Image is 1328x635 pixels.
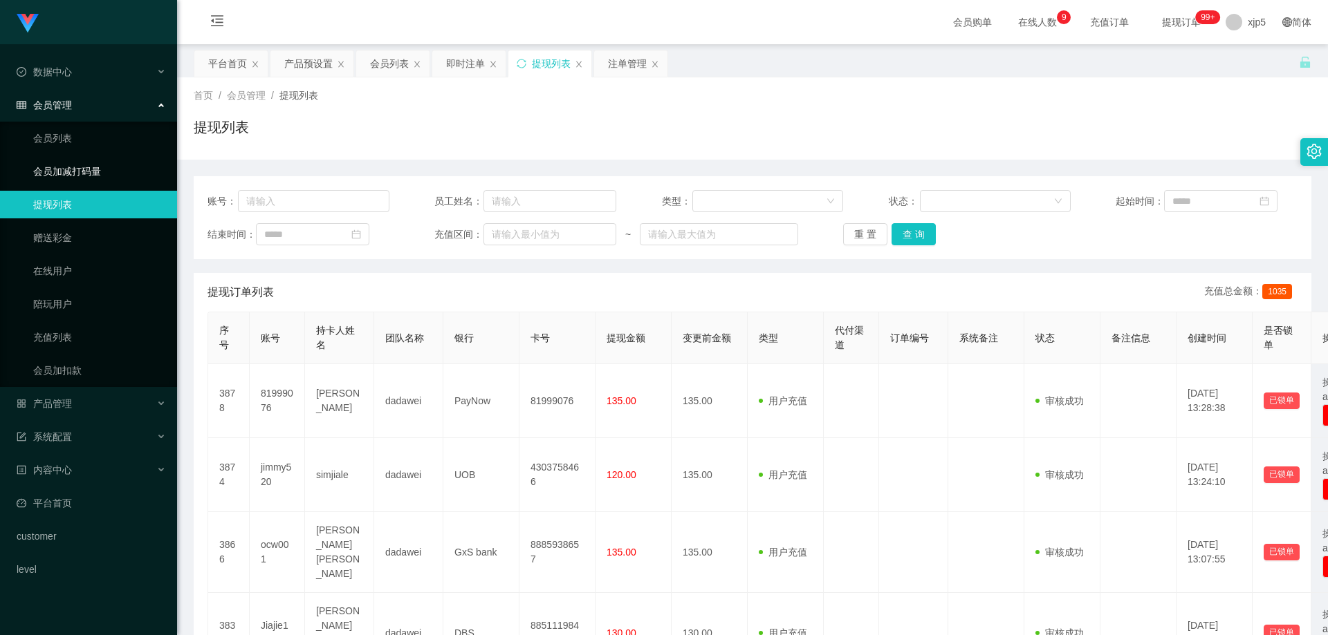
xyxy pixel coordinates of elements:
span: 提现列表 [279,90,318,101]
td: simjiale [305,438,374,512]
span: 数据中心 [17,66,72,77]
td: 81999076 [250,364,305,438]
span: 卡号 [531,332,550,343]
span: 员工姓名： [434,194,483,209]
i: 图标: unlock [1299,56,1311,68]
td: [DATE] 13:28:38 [1177,364,1253,438]
span: 备注信息 [1112,332,1150,343]
i: 图标: close [575,60,583,68]
button: 已锁单 [1264,466,1300,483]
td: jimmy520 [250,438,305,512]
span: 持卡人姓名 [316,325,355,350]
span: 在线人数 [1011,17,1064,27]
span: 代付渠道 [835,325,864,350]
div: 注单管理 [608,50,647,77]
span: 会员管理 [17,99,72,111]
td: dadawei [374,364,443,438]
a: 充值列表 [33,323,166,351]
img: logo.9652507e.png [17,14,39,33]
span: 内容中心 [17,464,72,475]
td: GxS bank [443,512,519,593]
span: 提现金额 [607,332,645,343]
span: 账号： [207,194,238,209]
span: 序号 [219,325,229,350]
td: 8885938657 [519,512,596,593]
td: UOB [443,438,519,512]
i: 图标: close [337,60,345,68]
span: 用户充值 [759,395,807,406]
span: 团队名称 [385,332,424,343]
td: [DATE] 13:07:55 [1177,512,1253,593]
i: 图标: setting [1307,144,1322,159]
span: / [271,90,274,101]
td: dadawei [374,512,443,593]
td: [DATE] 13:24:10 [1177,438,1253,512]
i: 图标: down [1054,197,1062,207]
td: 3874 [208,438,250,512]
i: 图标: appstore-o [17,399,26,408]
span: 135.00 [607,395,636,406]
a: 会员列表 [33,124,166,152]
span: 120.00 [607,469,636,480]
span: 创建时间 [1188,332,1226,343]
span: 产品管理 [17,398,72,409]
i: 图标: sync [517,59,526,68]
span: 结束时间： [207,227,256,242]
a: 在线用户 [33,257,166,285]
td: [PERSON_NAME] [305,364,374,438]
input: 请输入最小值为 [483,223,616,245]
a: 陪玩用户 [33,290,166,318]
td: 81999076 [519,364,596,438]
td: ocw001 [250,512,305,593]
span: 系统备注 [959,332,998,343]
a: 会员加扣款 [33,357,166,384]
i: 图标: down [827,197,835,207]
td: 135.00 [672,512,748,593]
a: 图标: dashboard平台首页 [17,489,166,517]
span: 用户充值 [759,547,807,558]
td: [PERSON_NAME] [PERSON_NAME] [305,512,374,593]
span: 是否锁单 [1264,325,1293,350]
span: 提现订单列表 [207,284,274,301]
td: 135.00 [672,364,748,438]
a: customer [17,522,166,550]
i: 图标: global [1282,17,1292,27]
span: 账号 [261,332,280,343]
span: 用户充值 [759,469,807,480]
i: 图标: close [413,60,421,68]
span: 135.00 [607,547,636,558]
td: 135.00 [672,438,748,512]
span: 状态 [1035,332,1055,343]
td: 3866 [208,512,250,593]
span: / [219,90,221,101]
input: 请输入最大值为 [640,223,797,245]
button: 重 置 [843,223,887,245]
span: 类型 [759,332,778,343]
i: 图标: calendar [351,229,361,239]
i: 图标: form [17,432,26,442]
span: 会员管理 [227,90,266,101]
span: 系统配置 [17,431,72,442]
div: 会员列表 [370,50,409,77]
div: 产品预设置 [284,50,333,77]
input: 请输入 [483,190,616,212]
span: 充值订单 [1083,17,1136,27]
a: level [17,556,166,583]
span: 状态： [889,194,920,209]
span: 类型： [662,194,693,209]
a: 提现列表 [33,191,166,218]
input: 请输入 [238,190,389,212]
td: 4303758466 [519,438,596,512]
i: 图标: check-circle-o [17,67,26,77]
i: 图标: menu-fold [194,1,241,45]
span: ~ [616,227,640,242]
div: 即时注单 [446,50,485,77]
span: 起始时间： [1116,194,1164,209]
a: 赠送彩金 [33,224,166,252]
p: 9 [1062,10,1067,24]
button: 查 询 [892,223,936,245]
td: dadawei [374,438,443,512]
td: 3878 [208,364,250,438]
i: 图标: calendar [1260,196,1269,206]
span: 变更前金额 [683,332,731,343]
